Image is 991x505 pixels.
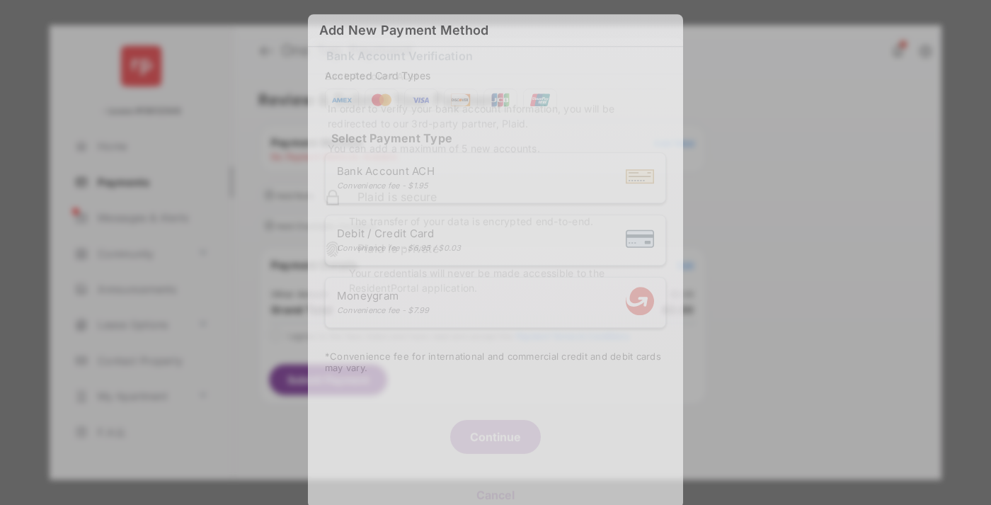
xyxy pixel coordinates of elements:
[349,266,666,295] p: Your credentials will never be made accessible to the ResidentPortal application.
[326,45,473,67] span: Bank Account Verification
[349,214,666,229] p: The transfer of your data is encrypted end-to-end.
[328,101,663,131] p: In order to verify your bank account information, you will be redirected to our 3rd-party partner...
[357,240,666,257] h2: Plaid is private
[328,141,663,156] p: You can add a maximum of 5 new accounts.
[357,188,666,205] h2: Plaid is secure
[450,420,541,454] button: Continue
